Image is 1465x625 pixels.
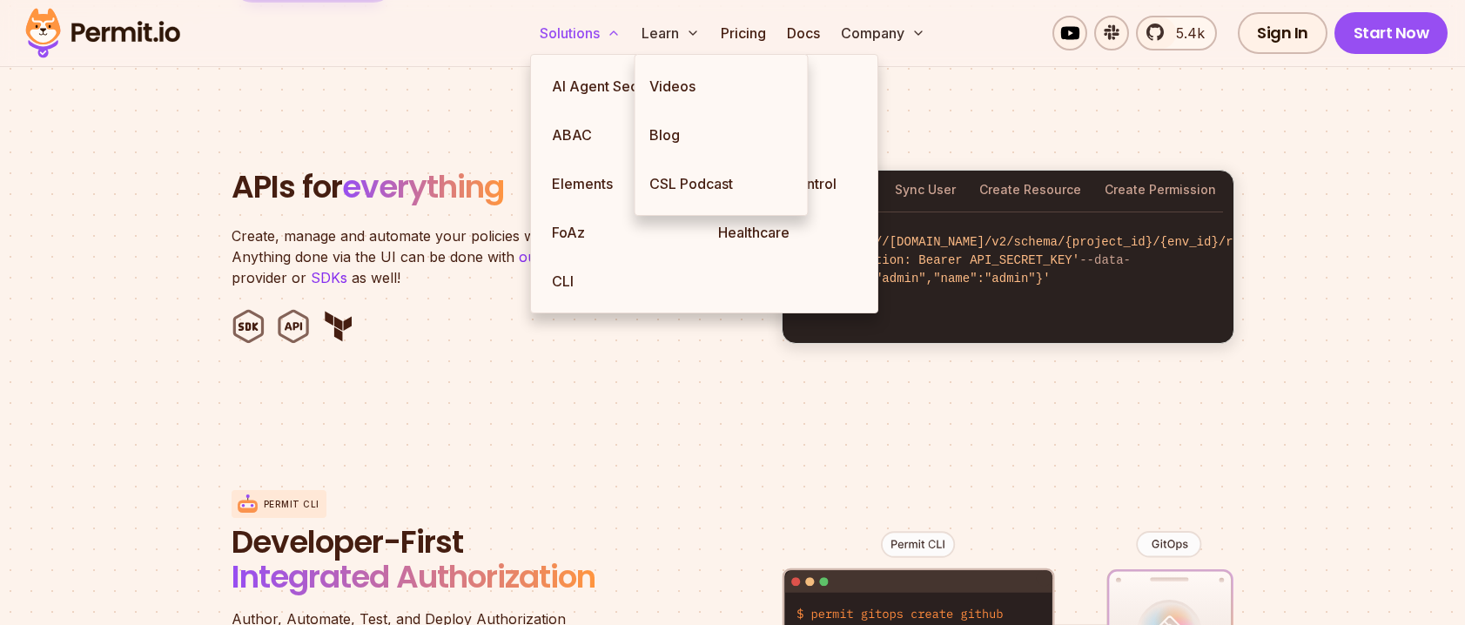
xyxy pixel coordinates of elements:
button: Company [834,16,932,50]
a: CLI [538,257,704,306]
button: Solutions [533,16,628,50]
a: Videos [635,62,808,111]
a: Elements [538,159,704,208]
span: everything [342,165,504,209]
code: curl -H --data-raw [783,219,1233,302]
a: Pricing [714,16,773,50]
a: CSL Podcast [635,159,808,208]
a: AI Agent Security [538,62,704,111]
a: Blog [635,111,808,159]
span: 'authorization: Bearer API_SECRET_KEY' [802,253,1079,267]
a: ABAC [538,111,704,159]
a: FoAz [538,208,704,257]
button: Learn [635,16,707,50]
h2: APIs for [232,170,761,205]
img: Permit logo [17,3,188,63]
span: Integrated Authorization [232,554,595,599]
span: 5.4k [1166,23,1205,44]
p: Create, manage and automate your policies with Permit's API. Anything done via the UI can be done... [232,225,667,288]
span: '{"key":"admin","name":"admin"}' [817,272,1051,286]
p: Permit CLI [264,498,319,511]
span: Developer-First [232,525,649,560]
a: our API [519,248,571,265]
button: Sync User [895,171,956,211]
button: Create Permission [1105,171,1216,211]
span: "https://[DOMAIN_NAME]/v2/schema/{project_id}/{env_id}/roles" [823,235,1269,249]
a: Healthcare [704,208,870,257]
a: 5.4k [1136,16,1217,50]
a: Docs [780,16,827,50]
button: Create Resource [979,171,1081,211]
a: SDKs [311,269,347,286]
a: Sign In [1238,12,1327,54]
a: Start Now [1334,12,1448,54]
